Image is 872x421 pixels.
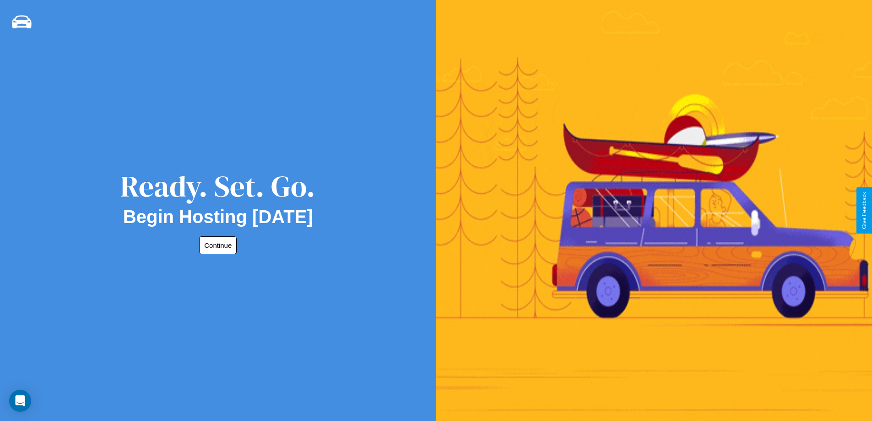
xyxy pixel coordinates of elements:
h2: Begin Hosting [DATE] [123,207,313,227]
div: Give Feedback [861,192,867,229]
div: Open Intercom Messenger [9,390,31,412]
button: Continue [199,236,237,254]
div: Ready. Set. Go. [120,166,315,207]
